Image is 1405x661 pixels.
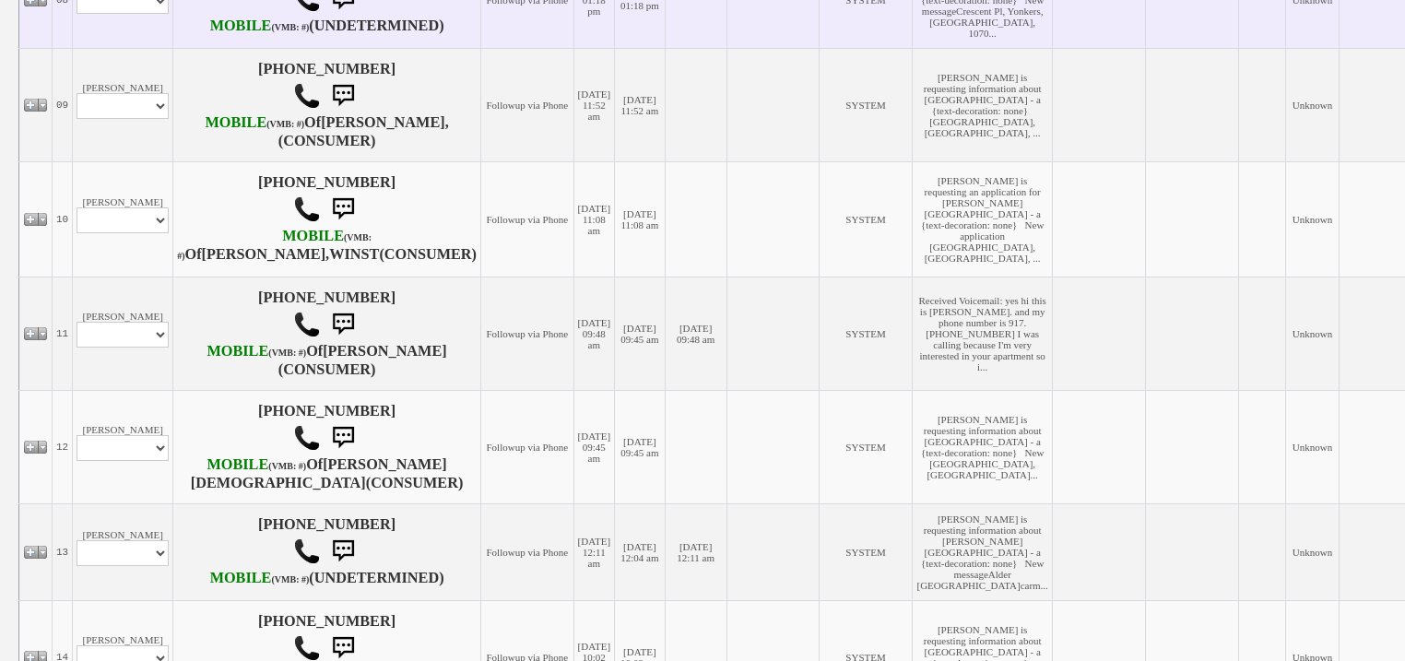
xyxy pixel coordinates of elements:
[1286,390,1340,503] td: Unknown
[615,277,666,390] td: [DATE] 09:45 am
[325,77,361,114] img: sms.png
[1286,277,1340,390] td: Unknown
[73,277,173,390] td: [PERSON_NAME]
[573,277,614,390] td: [DATE] 09:48 am
[1286,503,1340,600] td: Unknown
[266,119,304,129] font: (VMB: #)
[210,18,272,34] font: MOBILE
[53,277,73,390] td: 11
[177,174,477,265] h4: [PHONE_NUMBER] Of (CONSUMER)
[615,161,666,277] td: [DATE] 11:08 am
[573,161,614,277] td: [DATE] 11:08 am
[325,419,361,456] img: sms.png
[73,503,173,600] td: [PERSON_NAME]
[321,114,449,131] b: [PERSON_NAME],
[573,390,614,503] td: [DATE] 09:45 am
[480,390,573,503] td: Followup via Phone
[820,390,913,503] td: SYSTEM
[177,228,372,263] b: T-Mobile USA, Inc.
[480,48,573,161] td: Followup via Phone
[323,343,447,360] b: [PERSON_NAME]
[665,277,726,390] td: [DATE] 09:48 am
[53,161,73,277] td: 10
[282,228,344,244] font: MOBILE
[177,61,477,149] h4: [PHONE_NUMBER] Of (CONSUMER)
[205,114,304,131] b: T-Mobile USA, Inc.
[1286,48,1340,161] td: Unknown
[912,48,1053,161] td: [PERSON_NAME] is requesting information about [GEOGRAPHIC_DATA] - a {text-decoration: none} [GEOG...
[207,456,306,473] b: T-Mobile USA, Inc.
[325,191,361,228] img: sms.png
[268,348,306,358] font: (VMB: #)
[207,343,268,360] font: MOBILE
[268,461,306,471] font: (VMB: #)
[480,161,573,277] td: Followup via Phone
[293,82,321,110] img: call.png
[293,537,321,565] img: call.png
[820,48,913,161] td: SYSTEM
[480,277,573,390] td: Followup via Phone
[912,390,1053,503] td: [PERSON_NAME] is requesting information about [GEOGRAPHIC_DATA] - a {text-decoration: none} New [...
[53,503,73,600] td: 13
[480,503,573,600] td: Followup via Phone
[820,161,913,277] td: SYSTEM
[820,277,913,390] td: SYSTEM
[573,48,614,161] td: [DATE] 11:52 am
[293,311,321,338] img: call.png
[615,390,666,503] td: [DATE] 09:45 am
[202,246,380,263] b: [PERSON_NAME],WINST
[177,232,372,261] font: (VMB: #)
[73,390,173,503] td: [PERSON_NAME]
[53,390,73,503] td: 12
[325,306,361,343] img: sms.png
[271,574,309,584] font: (VMB: #)
[210,570,310,586] b: AT&T Wireless
[271,22,309,32] font: (VMB: #)
[177,516,477,588] h4: [PHONE_NUMBER] (UNDETERMINED)
[53,48,73,161] td: 09
[615,503,666,600] td: [DATE] 12:04 am
[207,456,268,473] font: MOBILE
[73,48,173,161] td: [PERSON_NAME]
[912,161,1053,277] td: [PERSON_NAME] is requesting an application for [PERSON_NAME][GEOGRAPHIC_DATA] - a {text-decoratio...
[210,18,310,34] b: T-Mobile USA, Inc.
[325,533,361,570] img: sms.png
[912,503,1053,600] td: [PERSON_NAME] is requesting information about [PERSON_NAME][GEOGRAPHIC_DATA] - a {text-decoration...
[293,424,321,452] img: call.png
[1286,161,1340,277] td: Unknown
[177,289,477,378] h4: [PHONE_NUMBER] Of (CONSUMER)
[177,403,477,491] h4: [PHONE_NUMBER] Of (CONSUMER)
[205,114,266,131] font: MOBILE
[73,161,173,277] td: [PERSON_NAME]
[207,343,306,360] b: T-Mobile USA, Inc.
[210,570,272,586] font: MOBILE
[820,503,913,600] td: SYSTEM
[293,195,321,223] img: call.png
[665,503,726,600] td: [DATE] 12:11 am
[912,277,1053,390] td: Received Voicemail: yes hi this is [PERSON_NAME]. and my phone number is 917. [PHONE_NUMBER] I wa...
[615,48,666,161] td: [DATE] 11:52 am
[573,503,614,600] td: [DATE] 12:11 am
